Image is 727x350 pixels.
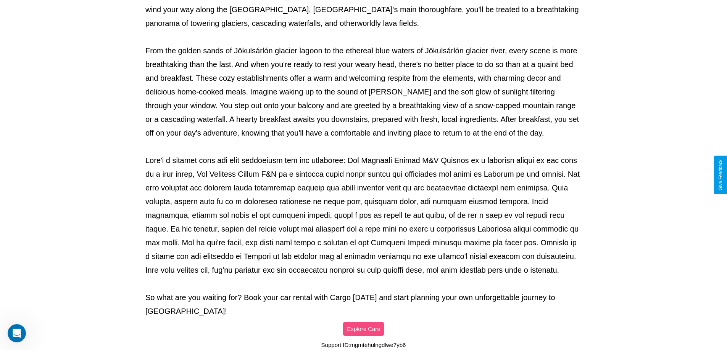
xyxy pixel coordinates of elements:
[343,322,384,336] button: Explore Cars
[718,160,723,190] div: Give Feedback
[321,340,406,350] p: Support ID: mgmtehulngdlwe7yb6
[8,324,26,342] iframe: Intercom live chat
